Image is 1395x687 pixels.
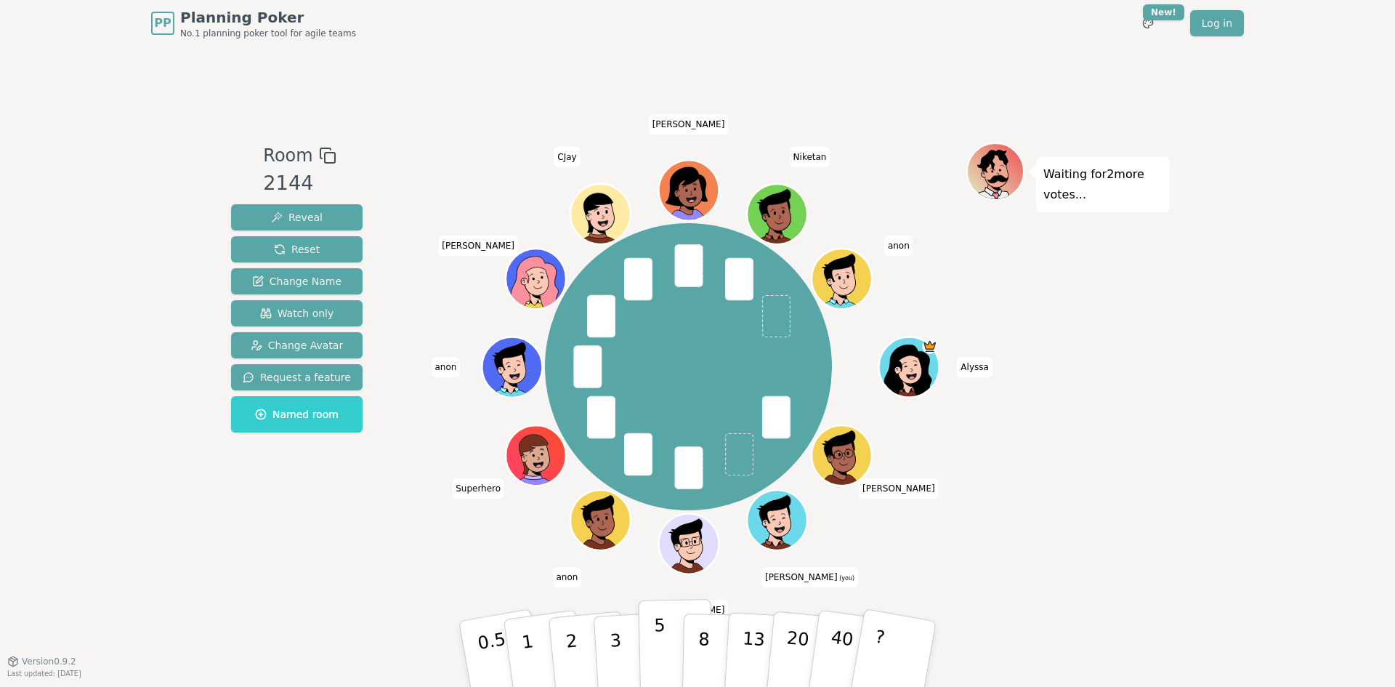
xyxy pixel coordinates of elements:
[1143,4,1184,20] div: New!
[231,396,363,433] button: Named room
[180,7,356,28] span: Planning Poker
[151,7,356,39] a: PPPlanning PokerNo.1 planning poker tool for agile teams
[7,656,76,667] button: Version0.9.2
[252,274,341,289] span: Change Name
[22,656,76,667] span: Version 0.9.2
[231,332,363,358] button: Change Avatar
[231,268,363,294] button: Change Name
[263,142,312,169] span: Room
[1190,10,1244,36] a: Log in
[838,575,855,582] span: (you)
[790,146,830,166] span: Click to change your name
[251,338,344,353] span: Change Avatar
[243,370,351,385] span: Request a feature
[649,113,729,134] span: Click to change your name
[231,300,363,326] button: Watch only
[231,364,363,390] button: Request a feature
[957,357,992,377] span: Click to change your name
[231,236,363,262] button: Reset
[180,28,356,39] span: No.1 planning poker tool for agile teams
[748,491,805,548] button: Click to change your avatar
[438,235,518,255] span: Click to change your name
[274,242,320,257] span: Reset
[922,339,937,354] span: Alyssa is the host
[1135,10,1161,36] button: New!
[231,204,363,230] button: Reveal
[7,670,81,678] span: Last updated: [DATE]
[452,478,504,499] span: Click to change your name
[263,169,336,198] div: 2144
[154,15,171,32] span: PP
[859,478,939,499] span: Click to change your name
[1043,164,1162,205] p: Waiting for 2 more votes...
[884,235,913,255] span: Click to change your name
[431,357,460,377] span: Click to change your name
[255,407,339,422] span: Named room
[761,567,858,587] span: Click to change your name
[552,567,581,587] span: Click to change your name
[260,306,334,321] span: Watch only
[271,210,323,225] span: Reveal
[554,146,580,166] span: Click to change your name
